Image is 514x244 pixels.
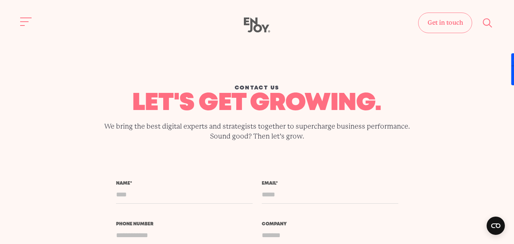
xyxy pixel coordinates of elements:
[480,15,496,31] button: Site search
[116,181,253,186] label: Name
[262,181,398,186] label: Email
[116,222,253,226] label: Phone number
[97,84,418,92] div: Contact us
[418,13,472,33] a: Get in touch
[97,121,418,141] p: We bring the best digital experts and strategists together to supercharge business performance. S...
[18,14,34,30] button: Site navigation
[487,217,505,235] button: Open CMP widget
[262,222,398,226] label: Company
[132,92,381,114] span: let's get growing.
